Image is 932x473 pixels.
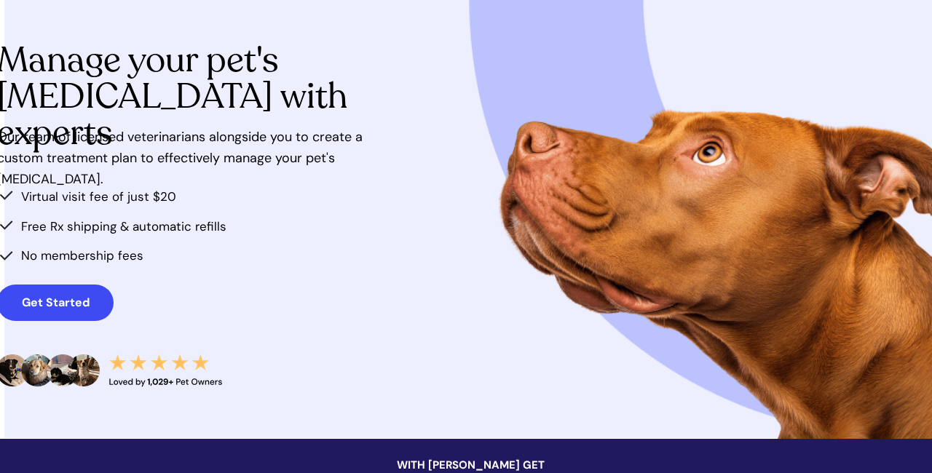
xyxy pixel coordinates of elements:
span: Free Rx shipping & automatic refills [21,218,226,234]
strong: Get Started [22,295,90,310]
span: Virtual visit fee of just $20 [21,188,176,204]
span: WITH [PERSON_NAME] GET [397,458,545,472]
span: No membership fees [21,247,143,263]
